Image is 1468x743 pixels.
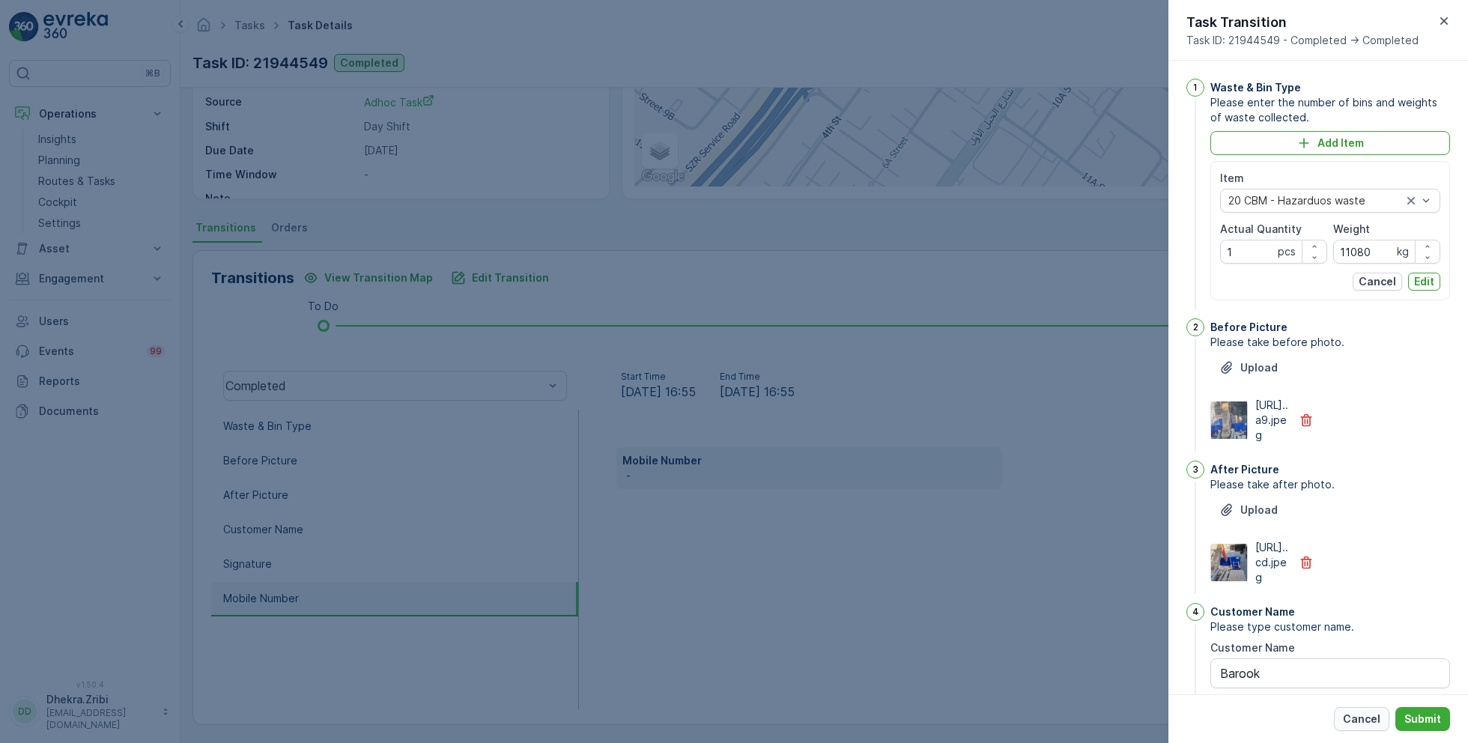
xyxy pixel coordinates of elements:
[1359,274,1396,289] p: Cancel
[1397,244,1409,259] p: kg
[1186,79,1204,97] div: 1
[1210,498,1287,522] button: Upload File
[1210,335,1450,350] span: Please take before photo.
[1317,136,1364,151] p: Add Item
[1211,401,1247,439] img: Media Preview
[1210,477,1450,492] span: Please take after photo.
[1240,503,1278,518] p: Upload
[1210,80,1301,95] p: Waste & Bin Type
[1334,707,1389,731] button: Cancel
[1255,540,1290,585] p: [URL]..cd.jpeg
[1210,619,1450,634] span: Please type customer name.
[1186,603,1204,621] div: 4
[1343,712,1380,727] p: Cancel
[1240,360,1278,375] p: Upload
[1210,604,1295,619] p: Customer Name
[1210,320,1287,335] p: Before Picture
[1353,273,1402,291] button: Cancel
[1210,131,1450,155] button: Add Item
[1395,707,1450,731] button: Submit
[1220,222,1302,235] label: Actual Quantity
[1278,244,1296,259] p: pcs
[1210,356,1287,380] button: Upload File
[1220,172,1244,184] label: Item
[1255,398,1290,443] p: [URL]..a9.jpeg
[1186,461,1204,479] div: 3
[1414,274,1434,289] p: Edit
[1404,712,1441,727] p: Submit
[1210,641,1295,654] label: Customer Name
[1211,544,1247,581] img: Media Preview
[1333,222,1370,235] label: Weight
[1210,462,1279,477] p: After Picture
[1186,12,1419,33] p: Task Transition
[1186,318,1204,336] div: 2
[1186,33,1419,48] span: Task ID: 21944549 - Completed -> Completed
[1408,273,1440,291] button: Edit
[1210,95,1450,125] span: Please enter the number of bins and weights of waste collected.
